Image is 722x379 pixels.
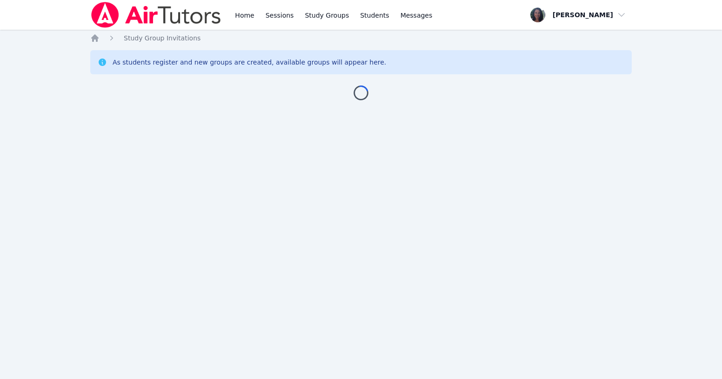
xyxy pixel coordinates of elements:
span: Study Group Invitations [124,34,201,42]
a: Study Group Invitations [124,33,201,43]
img: Air Tutors [90,2,222,28]
span: Messages [401,11,433,20]
div: As students register and new groups are created, available groups will appear here. [113,58,386,67]
nav: Breadcrumb [90,33,632,43]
